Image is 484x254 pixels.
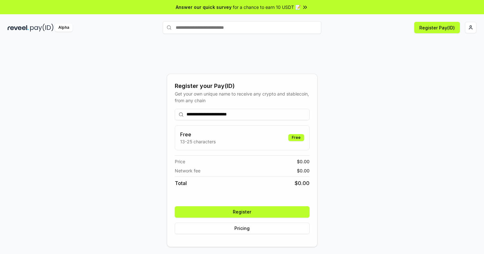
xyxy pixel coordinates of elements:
[8,24,29,32] img: reveel_dark
[175,82,310,90] div: Register your Pay(ID)
[175,158,185,165] span: Price
[414,22,460,33] button: Register Pay(ID)
[175,167,200,174] span: Network fee
[180,138,216,145] p: 13-25 characters
[175,206,310,218] button: Register
[30,24,54,32] img: pay_id
[175,179,187,187] span: Total
[175,90,310,104] div: Get your own unique name to receive any crypto and stablecoin, from any chain
[297,167,310,174] span: $ 0.00
[176,4,232,10] span: Answer our quick survey
[55,24,73,32] div: Alpha
[297,158,310,165] span: $ 0.00
[180,131,216,138] h3: Free
[233,4,301,10] span: for a chance to earn 10 USDT 📝
[295,179,310,187] span: $ 0.00
[175,223,310,234] button: Pricing
[288,134,304,141] div: Free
